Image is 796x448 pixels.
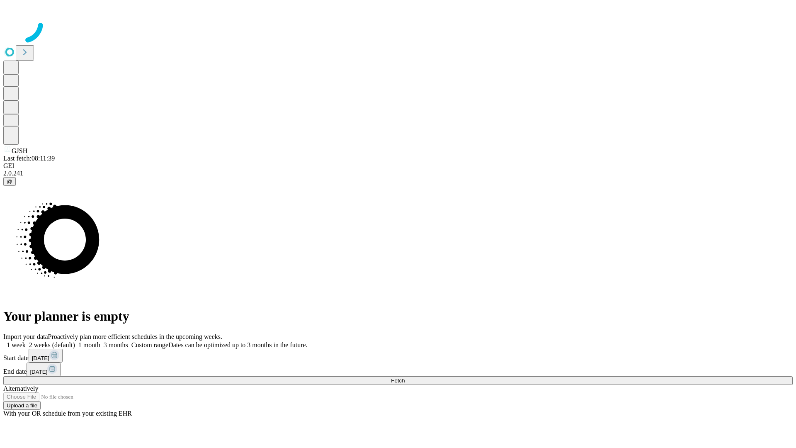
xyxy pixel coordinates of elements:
[3,162,793,170] div: GEI
[3,401,41,410] button: Upload a file
[29,341,75,348] span: 2 weeks (default)
[7,341,26,348] span: 1 week
[12,147,27,154] span: GJSH
[30,369,47,375] span: [DATE]
[104,341,128,348] span: 3 months
[3,349,793,363] div: Start date
[32,355,49,361] span: [DATE]
[3,363,793,376] div: End date
[131,341,168,348] span: Custom range
[3,309,793,324] h1: Your planner is empty
[3,376,793,385] button: Fetch
[3,155,55,162] span: Last fetch: 08:11:39
[27,363,61,376] button: [DATE]
[3,177,16,186] button: @
[3,410,132,417] span: With your OR schedule from your existing EHR
[168,341,307,348] span: Dates can be optimized up to 3 months in the future.
[391,377,405,384] span: Fetch
[78,341,100,348] span: 1 month
[7,178,12,185] span: @
[3,333,48,340] span: Import your data
[48,333,222,340] span: Proactively plan more efficient schedules in the upcoming weeks.
[3,385,38,392] span: Alternatively
[3,170,793,177] div: 2.0.241
[29,349,63,363] button: [DATE]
